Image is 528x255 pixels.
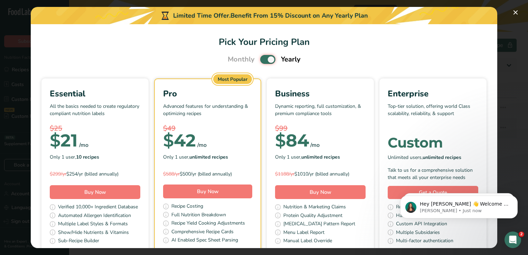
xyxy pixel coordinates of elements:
[230,11,368,20] div: Benefit From 15% Discount on Any Yearly Plan
[50,170,140,178] div: $254/yr (billed annually)
[275,130,286,151] span: $
[388,136,478,150] div: Custom
[275,134,309,148] div: 84
[163,185,252,198] button: Buy Now
[275,185,366,199] button: Buy Now
[163,171,180,177] span: $588/yr
[281,54,301,65] span: Yearly
[396,229,440,237] span: Multiple Subsidaries
[275,153,340,161] span: Only 1 user,
[423,154,461,161] b: unlimited recipes
[275,170,366,178] div: $1010/yr (billed annually)
[283,212,342,220] span: Protein Quality Adjustment
[197,188,219,195] span: Buy Now
[171,219,245,228] span: Recipe Yield Cooking Adjustments
[505,232,521,248] iframe: Intercom live chat
[519,232,524,237] span: 2
[171,228,234,237] span: Comprehensive Recipe Cards
[390,181,528,229] iframe: Intercom notifications message
[388,167,478,181] div: Talk to us for a comprehensive solution that meets all your enterprise needs
[163,103,252,123] p: Advanced features for understanding & optimizing recipes
[58,220,128,229] span: Multiple Label Styles & Formats
[228,54,255,65] span: Monthly
[50,171,66,177] span: $299/yr
[283,220,355,229] span: [MEDICAL_DATA] Pattern Report
[79,141,88,149] div: /mo
[388,186,478,199] a: Get a Quote
[50,87,140,100] div: Essential
[50,134,78,148] div: 21
[275,87,366,100] div: Business
[301,154,340,160] b: unlimited recipes
[171,202,203,211] span: Recipe Costing
[39,35,489,49] h1: Pick Your Pricing Plan
[163,153,228,161] span: Only 1 user,
[163,87,252,100] div: Pro
[163,123,252,134] div: $49
[50,130,60,151] span: $
[283,229,324,237] span: Menu Label Report
[213,74,252,84] div: Most Popular
[310,189,331,196] span: Buy Now
[275,171,294,177] span: $1188/yr
[396,237,453,246] span: Multi-factor authentication
[58,212,131,220] span: Automated Allergen Identification
[163,134,196,148] div: 42
[76,154,99,160] b: 10 recipes
[58,237,99,246] span: Sub-Recipe Builder
[171,211,226,220] span: Full Nutrition Breakdown
[31,7,497,24] div: Limited Time Offer.
[283,237,332,246] span: Manual Label Override
[275,123,366,134] div: $99
[171,236,238,245] span: AI Enabled Spec Sheet Parsing
[275,103,366,123] p: Dynamic reporting, full customization, & premium compliance tools
[388,87,478,100] div: Enterprise
[50,185,140,199] button: Buy Now
[197,141,207,149] div: /mo
[163,170,252,178] div: $500/yr (billed annually)
[388,154,461,161] span: Unlimited users,
[50,153,99,161] span: Only 1 user,
[310,141,320,149] div: /mo
[50,103,140,123] p: All the basics needed to create regulatory compliant nutrition labels
[163,130,174,151] span: $
[50,123,140,134] div: $25
[84,189,106,196] span: Buy Now
[58,203,138,212] span: Verified 10,000+ Ingredient Database
[189,154,228,160] b: unlimited recipes
[58,229,129,237] span: Show/Hide Nutrients & Vitamins
[388,103,478,123] p: Top-tier solution, offering world Class scalability, reliability, & support
[283,203,346,212] span: Nutrition & Marketing Claims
